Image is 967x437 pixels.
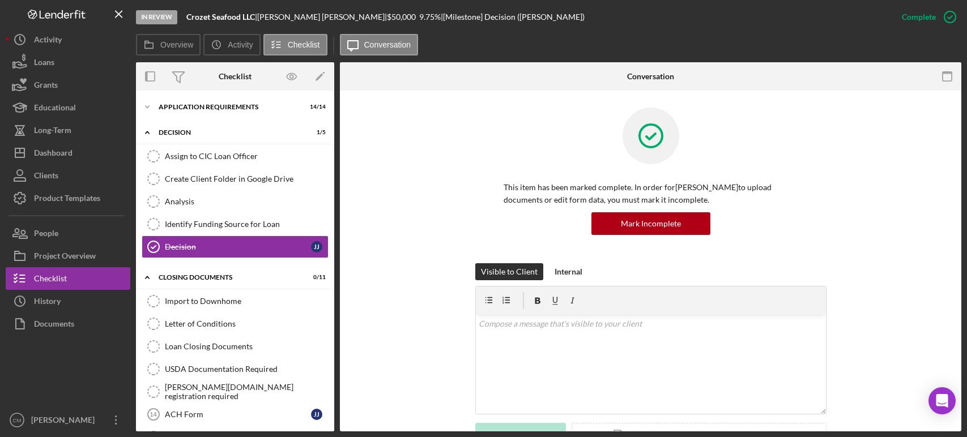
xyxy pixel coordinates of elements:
a: DecisionJJ [142,235,329,258]
tspan: 14 [150,411,157,418]
div: | [186,12,257,22]
div: Application Requirements [159,104,297,110]
button: Conversation [340,34,419,55]
button: Educational [6,96,130,119]
p: This item has been marked complete. In order for [PERSON_NAME] to upload documents or edit form d... [504,181,798,207]
button: Mark Incomplete [591,212,710,235]
button: Long-Term [6,119,130,142]
span: $50,000 [387,12,416,22]
div: [PERSON_NAME] [PERSON_NAME] | [257,12,387,22]
div: Import to Downhome [165,297,328,306]
label: Overview [160,40,193,49]
a: Loan Closing Documents [142,335,329,358]
div: J J [311,241,322,252]
button: Complete [891,6,961,28]
b: Crozet Seafood LLC [186,12,255,22]
div: Closing Documents [159,274,297,281]
a: Assign to CIC Loan Officer [142,145,329,168]
div: 1 / 5 [305,129,326,136]
button: Checklist [6,267,130,290]
a: USDA Documentation Required [142,358,329,380]
a: Letter of Conditions [142,312,329,335]
a: Import to Downhome [142,290,329,312]
div: Clients [34,164,58,190]
div: Project Overview [34,245,96,270]
a: [PERSON_NAME][DOMAIN_NAME] registration required [142,380,329,403]
div: 9.75 % [419,12,441,22]
a: Identify Funding Source for Loan [142,213,329,235]
button: Checklist [263,34,327,55]
button: Documents [6,312,130,335]
button: History [6,290,130,312]
button: Overview [136,34,201,55]
button: Project Overview [6,245,130,267]
button: Activity [6,28,130,51]
div: Create Client Folder in Google Drive [165,174,328,183]
label: Checklist [288,40,320,49]
div: Assign to CIC Loan Officer [165,152,328,161]
button: Dashboard [6,142,130,164]
div: Long-Term [34,119,71,144]
div: Decision [159,129,297,136]
div: Analysis [165,197,328,206]
button: Activity [203,34,260,55]
div: Mark Incomplete [621,212,681,235]
div: History [34,290,61,315]
div: | [Milestone] Decision ([PERSON_NAME]) [441,12,585,22]
div: ACH Form [165,410,311,419]
div: [PERSON_NAME] [28,409,102,434]
text: CM [13,417,22,423]
div: Loans [34,51,54,76]
button: Grants [6,74,130,96]
div: 0 / 11 [305,274,326,281]
div: Letter of Conditions [165,319,328,328]
div: Activity [34,28,62,54]
div: In Review [136,10,177,24]
div: Open Intercom Messenger [928,387,956,414]
div: Internal [555,263,582,280]
div: Documents [34,312,74,338]
div: Visible to Client [481,263,538,280]
button: Visible to Client [475,263,543,280]
div: Decision [165,242,311,251]
div: Complete [902,6,936,28]
div: USDA Documentation Required [165,365,328,374]
div: Educational [34,96,76,122]
a: Create Client Folder in Google Drive [142,168,329,190]
label: Activity [228,40,253,49]
label: Conversation [364,40,411,49]
div: Product Templates [34,187,100,212]
a: 14ACH FormJJ [142,403,329,426]
button: Loans [6,51,130,74]
div: Grants [34,74,58,99]
div: Loan Closing Documents [165,342,328,351]
div: Dashboard [34,142,73,167]
div: People [34,222,58,247]
a: Analysis [142,190,329,213]
button: Internal [549,263,588,280]
button: Product Templates [6,187,130,209]
div: J J [311,409,322,420]
button: People [6,222,130,245]
div: Checklist [219,72,252,81]
div: Checklist [34,267,67,293]
div: Conversation [627,72,674,81]
div: Identify Funding Source for Loan [165,220,328,229]
button: Clients [6,164,130,187]
div: 14 / 14 [305,104,326,110]
button: CM[PERSON_NAME] [6,409,130,431]
div: [PERSON_NAME][DOMAIN_NAME] registration required [165,383,328,401]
